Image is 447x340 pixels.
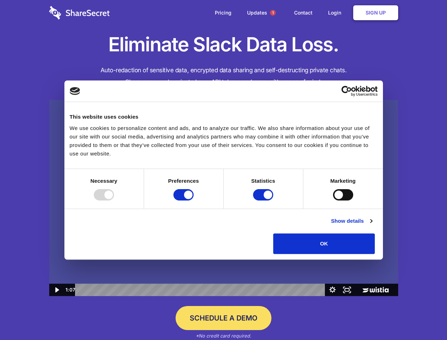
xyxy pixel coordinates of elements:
a: Usercentrics Cookiebot - opens in a new window [316,86,378,96]
h4: Auto-redaction of sensitive data, encrypted data sharing and self-destructing private chats. Shar... [49,64,398,88]
button: Show settings menu [325,284,340,296]
strong: Marketing [330,178,356,184]
a: Sign Up [353,5,398,20]
h1: Eliminate Slack Data Loss. [49,32,398,57]
button: OK [273,233,375,254]
div: This website uses cookies [70,113,378,121]
img: logo-wordmark-white-trans-d4663122ce5f474addd5e946df7df03e33cb6a1c49d2221995e7729f52c070b2.svg [49,6,110,19]
span: 1 [270,10,276,16]
img: logo [70,87,80,95]
a: Login [321,2,352,24]
strong: Preferences [168,178,199,184]
strong: Statistics [251,178,275,184]
div: We use cookies to personalize content and ads, and to analyze our traffic. We also share informat... [70,124,378,158]
a: Show details [331,217,372,225]
a: Wistia Logo -- Learn More [354,284,398,296]
button: Play Video [49,284,64,296]
strong: Necessary [91,178,118,184]
div: Playbar [81,284,322,296]
em: *No credit card required. [196,333,251,339]
a: Contact [287,2,320,24]
a: Pricing [208,2,239,24]
a: Schedule a Demo [176,306,271,330]
button: Fullscreen [340,284,354,296]
img: Sharesecret [49,100,398,296]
